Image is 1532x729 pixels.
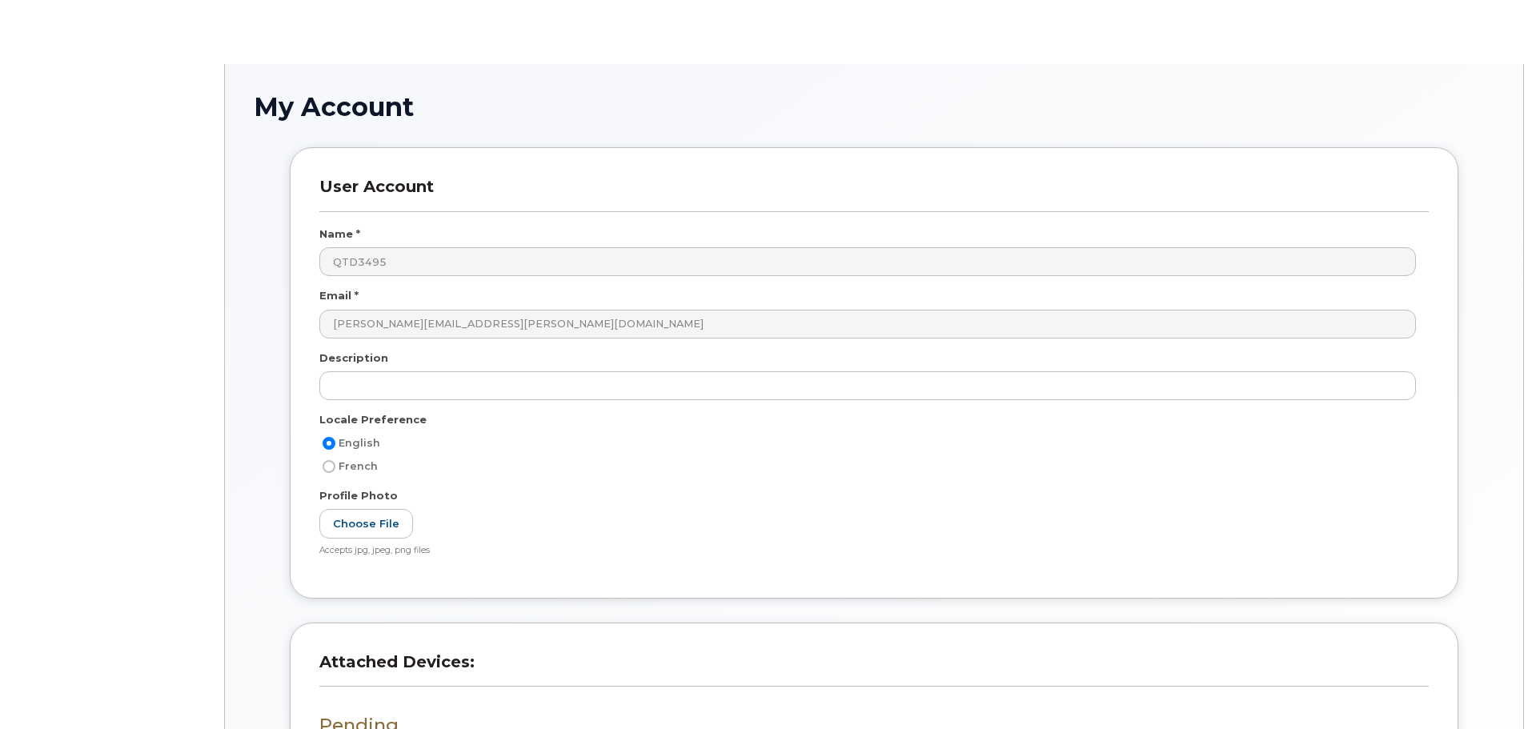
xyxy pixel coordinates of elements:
h3: Attached Devices: [319,652,1429,687]
h3: User Account [319,177,1429,211]
span: English [339,437,380,449]
span: French [339,460,378,472]
label: Locale Preference [319,412,427,427]
label: Description [319,350,388,366]
div: Accepts jpg, jpeg, png files [319,545,1416,557]
input: English [323,437,335,450]
label: Choose File [319,509,413,539]
label: Name * [319,226,360,242]
input: French [323,460,335,473]
label: Profile Photo [319,488,398,503]
h1: My Account [254,93,1494,121]
label: Email * [319,288,359,303]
